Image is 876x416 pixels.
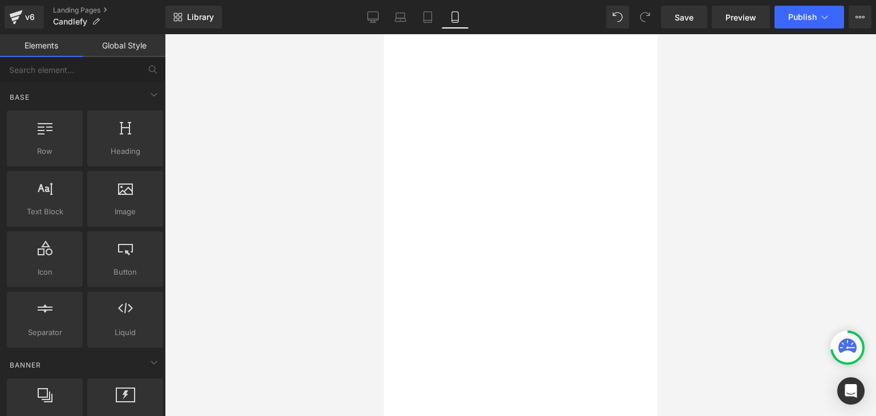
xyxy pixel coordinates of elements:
[359,6,387,28] a: Desktop
[5,6,44,28] a: v6
[9,92,31,103] span: Base
[10,206,79,218] span: Text Block
[10,145,79,157] span: Row
[675,11,693,23] span: Save
[774,6,844,28] button: Publish
[634,6,656,28] button: Redo
[91,266,160,278] span: Button
[83,34,165,57] a: Global Style
[414,6,441,28] a: Tablet
[91,206,160,218] span: Image
[837,377,865,405] div: Open Intercom Messenger
[849,6,871,28] button: More
[10,327,79,338] span: Separator
[9,360,42,370] span: Banner
[23,10,37,25] div: v6
[53,6,165,15] a: Landing Pages
[91,327,160,338] span: Liquid
[387,6,414,28] a: Laptop
[10,266,79,278] span: Icon
[441,6,469,28] a: Mobile
[788,13,817,22] span: Publish
[712,6,770,28] a: Preview
[165,6,222,28] a: New Library
[187,12,214,22] span: Library
[725,11,756,23] span: Preview
[606,6,629,28] button: Undo
[91,145,160,157] span: Heading
[53,17,87,26] span: Candlefy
